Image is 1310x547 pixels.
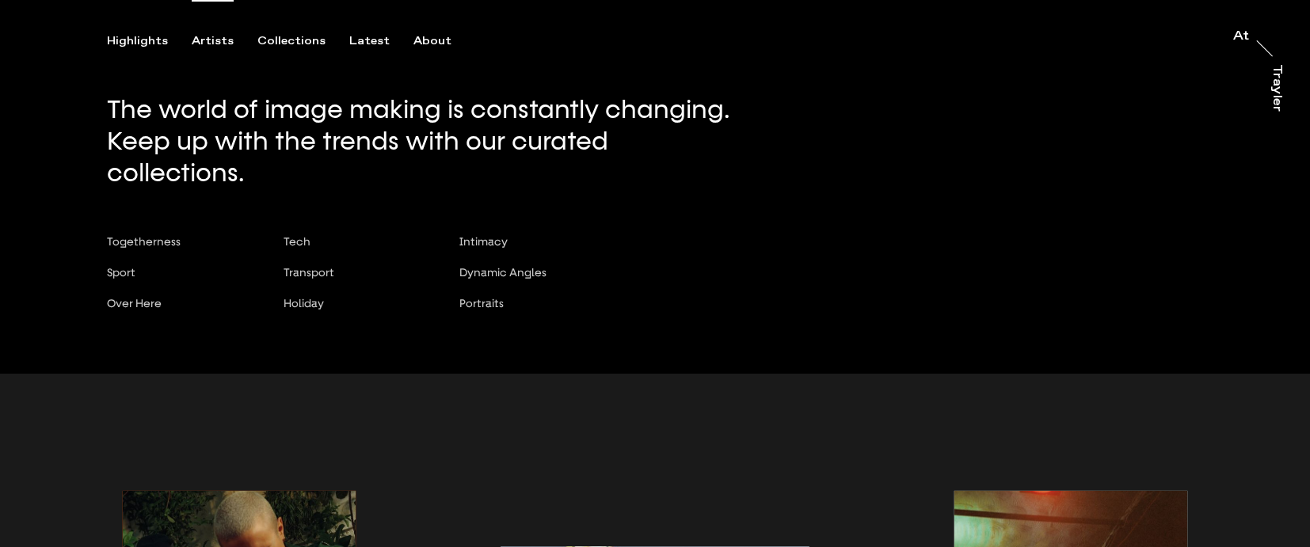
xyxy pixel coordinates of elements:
[459,235,582,266] button: Intimacy
[1270,64,1283,112] div: Trayler
[257,34,349,48] button: Collections
[107,235,249,266] button: Togetherness
[107,34,192,48] button: Highlights
[349,34,413,48] button: Latest
[107,235,181,248] span: Togetherness
[107,34,168,48] div: Highlights
[107,297,162,310] span: Over Here
[1267,64,1283,129] a: Trayler
[107,297,249,328] button: Over Here
[459,235,508,248] span: Intimacy
[192,34,234,48] div: Artists
[107,94,750,189] p: The world of image making is constantly changing. Keep up with the trends with our curated collec...
[284,266,334,279] span: Transport
[459,266,582,297] button: Dynamic Angles
[459,297,504,310] span: Portraits
[284,266,425,297] button: Transport
[413,34,475,48] button: About
[349,34,390,48] div: Latest
[284,297,425,328] button: Holiday
[413,34,451,48] div: About
[107,266,249,297] button: Sport
[284,235,310,248] span: Tech
[192,34,257,48] button: Artists
[284,297,324,310] span: Holiday
[459,266,546,279] span: Dynamic Angles
[107,266,135,279] span: Sport
[459,297,582,328] button: Portraits
[1233,30,1249,46] a: At
[257,34,326,48] div: Collections
[284,235,425,266] button: Tech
